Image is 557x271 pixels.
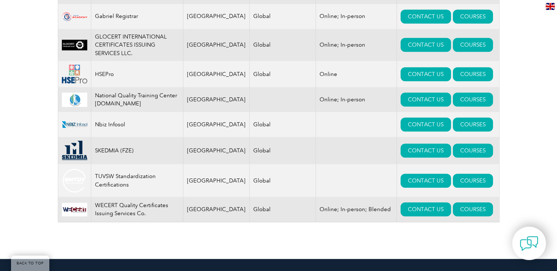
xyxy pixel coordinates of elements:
td: Global [250,61,316,87]
td: [GEOGRAPHIC_DATA] [183,29,250,61]
a: CONTACT US [401,174,451,188]
td: Nbiz Infosol [91,112,183,137]
img: fcd54e26-7b0f-ee11-8f6d-000d3ae1a22b-logo.jpg [62,203,87,217]
td: Global [250,197,316,222]
td: [GEOGRAPHIC_DATA] [183,4,250,29]
td: [GEOGRAPHIC_DATA] [183,87,250,112]
td: WECERT Quality Certificates Issuing Services Co. [91,197,183,222]
td: HSEPro [91,61,183,87]
img: en [546,3,555,10]
td: [GEOGRAPHIC_DATA] [183,197,250,222]
td: Online; In-person [316,29,397,61]
img: 1455c067-b486-ed11-81ac-0022481565fd-logo.png [62,141,87,160]
td: Online [316,61,397,87]
a: COURSES [453,67,493,81]
img: d69d0c6f-1d63-ea11-a811-000d3a79722d-logo.png [62,168,87,193]
td: Online; In-person [316,4,397,29]
td: [GEOGRAPHIC_DATA] [183,137,250,164]
a: CONTACT US [401,144,451,158]
a: COURSES [453,38,493,52]
a: COURSES [453,118,493,131]
td: TUVSW Standardization Certifications [91,164,183,197]
a: BACK TO TOP [11,256,49,271]
img: f6e75cc3-d4c2-ea11-a812-000d3a79722d-logo.png [62,65,87,83]
a: CONTACT US [401,10,451,24]
img: a6c54987-dab0-ea11-a812-000d3ae11abd-logo.png [62,40,87,50]
a: CONTACT US [401,67,451,81]
td: Global [250,29,316,61]
a: CONTACT US [401,118,451,131]
img: 4ab7c282-124b-ee11-be6f-000d3ae1a86f-logo.png [62,93,87,107]
a: CONTACT US [401,93,451,106]
img: 17b06828-a505-ea11-a811-000d3a79722d-logo.png [62,11,87,22]
td: Online; In-person [316,87,397,112]
td: National Quality Training Center [DOMAIN_NAME] [91,87,183,112]
td: [GEOGRAPHIC_DATA] [183,112,250,137]
a: COURSES [453,93,493,106]
a: CONTACT US [401,202,451,216]
td: [GEOGRAPHIC_DATA] [183,164,250,197]
a: COURSES [453,144,493,158]
td: Gabriel Registrar [91,4,183,29]
a: COURSES [453,202,493,216]
td: Global [250,4,316,29]
a: COURSES [453,10,493,24]
td: Global [250,164,316,197]
a: CONTACT US [401,38,451,52]
img: 538e79cf-a5b0-ea11-a812-000d3ae11abd%20-logo.png [62,121,87,128]
img: contact-chat.png [520,234,538,253]
td: [GEOGRAPHIC_DATA] [183,61,250,87]
a: COURSES [453,174,493,188]
td: Global [250,112,316,137]
td: Global [250,137,316,164]
td: SKEDMIA (FZE) [91,137,183,164]
td: Online; In-person; Blended [316,197,397,222]
td: GLOCERT INTERNATIONAL CERTIFICATES ISSUING SERVICES LLC. [91,29,183,61]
